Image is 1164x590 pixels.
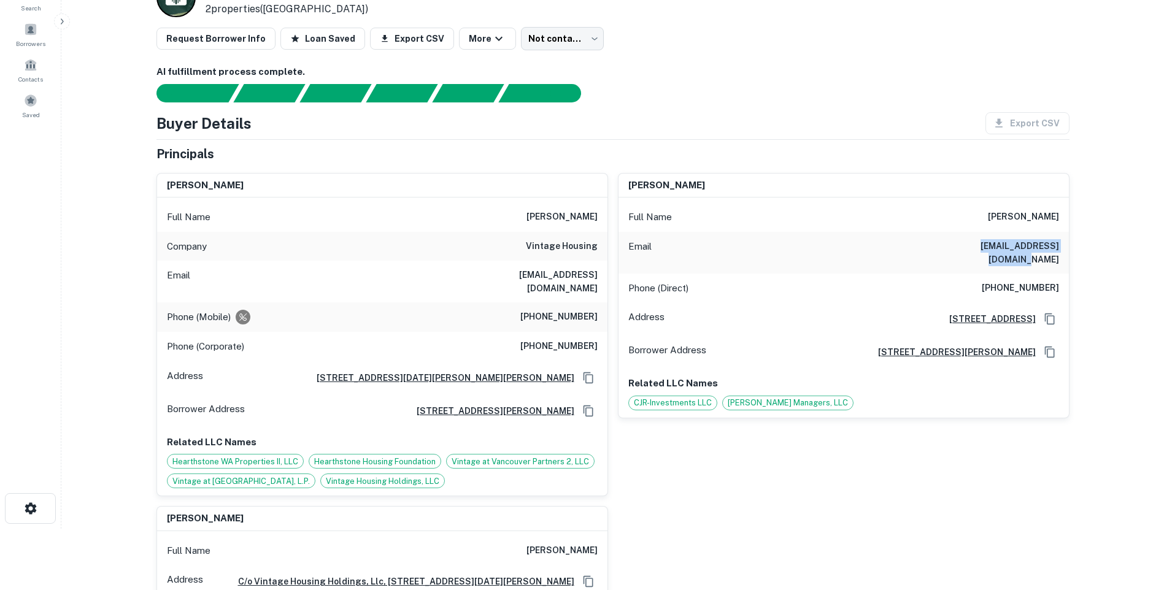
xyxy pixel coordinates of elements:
[450,268,598,295] h6: [EMAIL_ADDRESS][DOMAIN_NAME]
[459,28,516,50] button: More
[982,281,1059,296] h6: [PHONE_NUMBER]
[4,89,58,122] a: Saved
[628,281,688,296] p: Phone (Direct)
[499,84,596,102] div: AI fulfillment process complete.
[233,84,305,102] div: Your request is received and processing...
[167,402,245,420] p: Borrower Address
[299,84,371,102] div: Documents found, AI parsing details...
[1041,343,1059,361] button: Copy Address
[22,110,40,120] span: Saved
[167,369,203,387] p: Address
[628,376,1059,391] p: Related LLC Names
[21,3,41,13] span: Search
[167,178,244,193] h6: [PERSON_NAME]
[167,239,207,254] p: Company
[307,371,574,385] a: [STREET_ADDRESS][DATE][PERSON_NAME][PERSON_NAME]
[4,18,58,51] a: Borrowers
[168,456,303,468] span: Hearthstone WA Properties II, LLC
[167,543,210,558] p: Full Name
[366,84,437,102] div: Principals found, AI now looking for contact information...
[156,28,276,50] button: Request Borrower Info
[1041,310,1059,328] button: Copy Address
[4,53,58,86] a: Contacts
[526,239,598,254] h6: vintage housing
[167,511,244,526] h6: [PERSON_NAME]
[628,343,706,361] p: Borrower Address
[432,84,504,102] div: Principals found, still searching for contact information. This may take time...
[628,310,665,328] p: Address
[18,74,43,84] span: Contacts
[629,397,717,409] span: CJR-Investments LLC
[628,210,672,224] p: Full Name
[912,239,1059,266] h6: [EMAIL_ADDRESS][DOMAIN_NAME]
[167,268,190,295] p: Email
[142,84,234,102] div: Sending borrower request to AI...
[579,369,598,387] button: Copy Address
[447,456,594,468] span: Vintage at Vancouver Partners 2, LLC
[526,543,598,558] h6: [PERSON_NAME]
[167,435,598,450] p: Related LLC Names
[579,402,598,420] button: Copy Address
[156,145,214,163] h5: Principals
[520,310,598,324] h6: [PHONE_NUMBER]
[167,339,244,354] p: Phone (Corporate)
[520,339,598,354] h6: [PHONE_NUMBER]
[16,39,45,48] span: Borrowers
[236,310,250,324] div: Requests to not be contacted at this number
[156,65,1070,79] h6: AI fulfillment process complete.
[521,27,604,50] div: Not contacted
[988,210,1059,224] h6: [PERSON_NAME]
[309,456,441,468] span: Hearthstone Housing Foundation
[939,312,1036,326] a: [STREET_ADDRESS]
[628,178,705,193] h6: [PERSON_NAME]
[168,475,315,488] span: Vintage at [GEOGRAPHIC_DATA], L.P.
[1103,492,1164,551] iframe: Chat Widget
[723,397,853,409] span: [PERSON_NAME] Managers, LLC
[628,239,652,266] p: Email
[407,404,574,418] a: [STREET_ADDRESS][PERSON_NAME]
[321,475,444,488] span: Vintage Housing Holdings, LLC
[868,345,1036,359] a: [STREET_ADDRESS][PERSON_NAME]
[370,28,454,50] button: Export CSV
[167,310,231,324] p: Phone (Mobile)
[206,2,368,17] p: 2 properties ([GEOGRAPHIC_DATA])
[228,575,574,588] a: C/o Vintage Housing Holdings, Llc, [STREET_ADDRESS][DATE][PERSON_NAME]
[526,210,598,224] h6: [PERSON_NAME]
[167,210,210,224] p: Full Name
[280,28,365,50] button: Loan Saved
[156,112,252,134] h4: Buyer Details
